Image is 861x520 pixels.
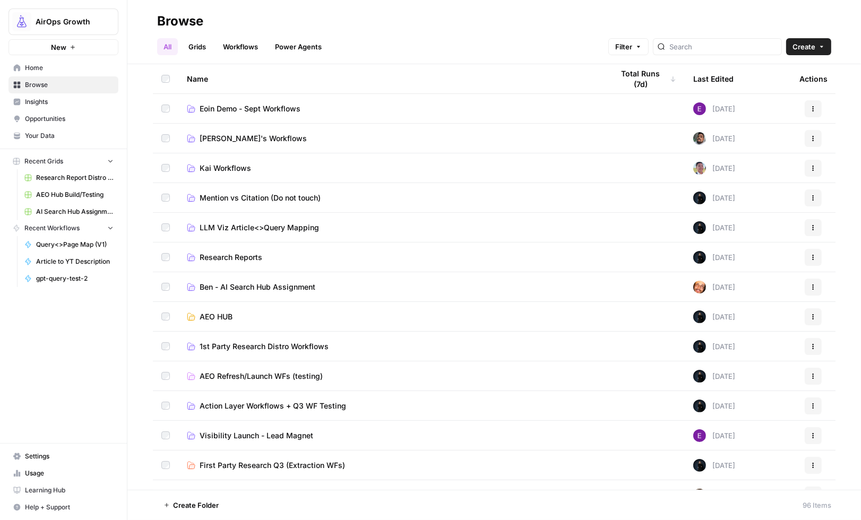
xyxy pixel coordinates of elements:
span: AirOps Growth [36,16,100,27]
button: Create [786,38,831,55]
div: [DATE] [693,310,735,323]
a: [PERSON_NAME]'s Workflows [187,133,597,144]
span: Kai Workflows [200,163,251,174]
a: gpt-query-test-2 [20,270,118,287]
a: Action Layer Workflows + Q3 WF Testing [187,401,597,411]
div: [DATE] [693,251,735,264]
span: Create [793,41,815,52]
div: 96 Items [803,500,831,510]
span: Action Layer Workflows + Q3 WF Testing [200,401,346,411]
img: mae98n22be7w2flmvint2g1h8u9g [693,459,706,472]
span: Query<>Page Map (V1) [36,240,114,249]
a: Grids [182,38,212,55]
a: Article to YT Description [20,253,118,270]
button: Recent Grids [8,153,118,169]
a: Query<>Page Map (V1) [20,236,118,253]
button: Help + Support [8,499,118,516]
span: Recent Grids [24,157,63,166]
img: tb834r7wcu795hwbtepf06oxpmnl [693,429,706,442]
a: Research Reports [187,252,597,263]
a: AEO HUB [187,311,597,322]
a: First Party Research Q3 (Extraction WFs) [187,460,597,471]
img: mae98n22be7w2flmvint2g1h8u9g [693,192,706,204]
span: Help + Support [25,502,114,512]
a: Your Data [8,127,118,144]
a: Visibility Launch - Lead Magnet [187,430,597,441]
span: AEO HUB [200,311,233,322]
span: Article to YT Description [36,257,114,266]
img: 36rz0nf6lyfqsoxlb67712aiq2cf [693,489,706,501]
img: mae98n22be7w2flmvint2g1h8u9g [693,310,706,323]
a: Settings [8,448,118,465]
span: Research Report Distro Workflows [36,173,114,183]
span: [PERSON_NAME]'s Workflows [200,133,307,144]
button: Create Folder [157,497,225,514]
span: 1st Party Research Distro Workflows [200,341,329,352]
a: Mention vs Citation (Do not touch) [187,193,597,203]
span: [PERSON_NAME]'s Cohort Enablement 🎓 [200,490,347,500]
a: All [157,38,178,55]
div: Actions [799,64,828,93]
button: Workspace: AirOps Growth [8,8,118,35]
span: Ben - AI Search Hub Assignment [200,282,315,292]
div: [DATE] [693,340,735,353]
span: Learning Hub [25,486,114,495]
span: gpt-query-test-2 [36,274,114,283]
span: Create Folder [173,500,219,510]
a: 1st Party Research Distro Workflows [187,341,597,352]
span: Usage [25,469,114,478]
img: mae98n22be7w2flmvint2g1h8u9g [693,400,706,412]
span: Settings [25,452,114,461]
img: 8f2qx812gkl4tvd9sgw1fonjgbrx [693,281,706,293]
div: [DATE] [693,132,735,145]
div: [DATE] [693,370,735,383]
img: mae98n22be7w2flmvint2g1h8u9g [693,251,706,264]
img: tb834r7wcu795hwbtepf06oxpmnl [693,102,706,115]
span: Home [25,63,114,73]
a: Ben - AI Search Hub Assignment [187,282,597,292]
span: New [51,42,66,53]
a: Home [8,59,118,76]
span: AI Search Hub Assignments [36,207,114,216]
a: Learning Hub [8,482,118,499]
a: LLM Viz Article<>Query Mapping [187,222,597,233]
div: [DATE] [693,192,735,204]
div: Last Edited [693,64,734,93]
div: [DATE] [693,162,735,175]
a: AEO Refresh/Launch WFs (testing) [187,371,597,382]
img: mae98n22be7w2flmvint2g1h8u9g [693,370,706,383]
span: Eoin Demo - Sept Workflows [200,103,300,114]
img: mae98n22be7w2flmvint2g1h8u9g [693,340,706,353]
div: [DATE] [693,102,735,115]
div: [DATE] [693,429,735,442]
a: AEO Hub Build/Testing [20,186,118,203]
div: Total Runs (7d) [614,64,676,93]
a: Research Report Distro Workflows [20,169,118,186]
a: Insights [8,93,118,110]
span: LLM Viz Article<>Query Mapping [200,222,319,233]
div: Name [187,64,597,93]
a: Power Agents [269,38,328,55]
img: mae98n22be7w2flmvint2g1h8u9g [693,221,706,234]
div: [DATE] [693,281,735,293]
img: u93l1oyz1g39q1i4vkrv6vz0p6p4 [693,132,706,145]
div: [DATE] [693,221,735,234]
div: [DATE] [693,459,735,472]
img: 99f2gcj60tl1tjps57nny4cf0tt1 [693,162,706,175]
button: New [8,39,118,55]
a: Kai Workflows [187,163,597,174]
span: Filter [615,41,632,52]
a: [PERSON_NAME]'s Cohort Enablement 🎓 [187,490,597,500]
a: Opportunities [8,110,118,127]
div: Browse [157,13,203,30]
span: First Party Research Q3 (Extraction WFs) [200,460,345,471]
span: Research Reports [200,252,262,263]
span: Browse [25,80,114,90]
input: Search [669,41,777,52]
button: Filter [608,38,649,55]
span: Recent Workflows [24,223,80,233]
button: Recent Workflows [8,220,118,236]
span: AEO Refresh/Launch WFs (testing) [200,371,323,382]
span: Opportunities [25,114,114,124]
span: Mention vs Citation (Do not touch) [200,193,321,203]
